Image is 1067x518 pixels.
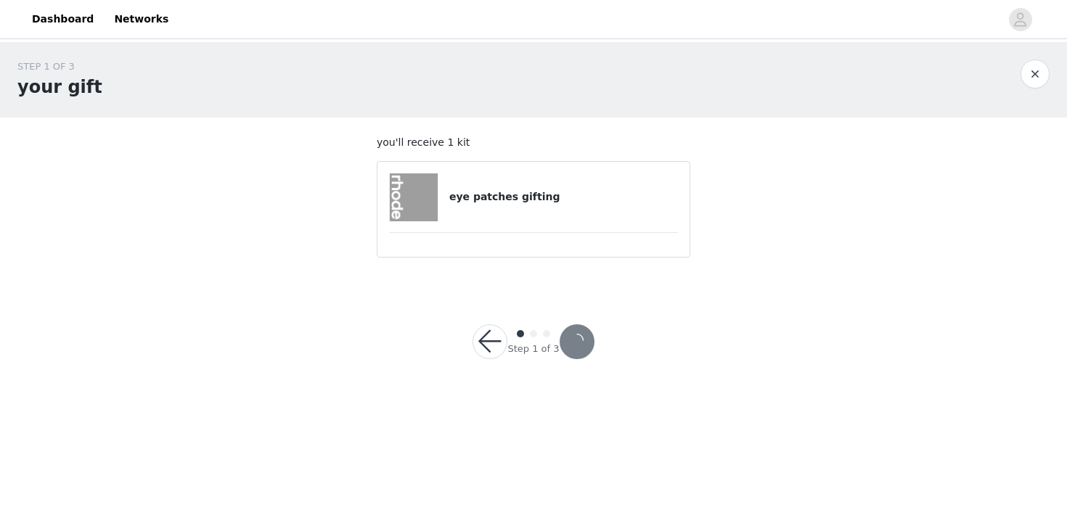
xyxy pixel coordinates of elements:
[17,74,102,100] h1: your gift
[449,189,678,205] h4: eye patches gifting
[377,135,690,150] p: you'll receive 1 kit
[105,3,177,36] a: Networks
[23,3,102,36] a: Dashboard
[390,173,438,221] img: eye patches gifting
[507,342,559,356] div: Step 1 of 3
[1013,8,1027,31] div: avatar
[17,59,102,74] div: STEP 1 OF 3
